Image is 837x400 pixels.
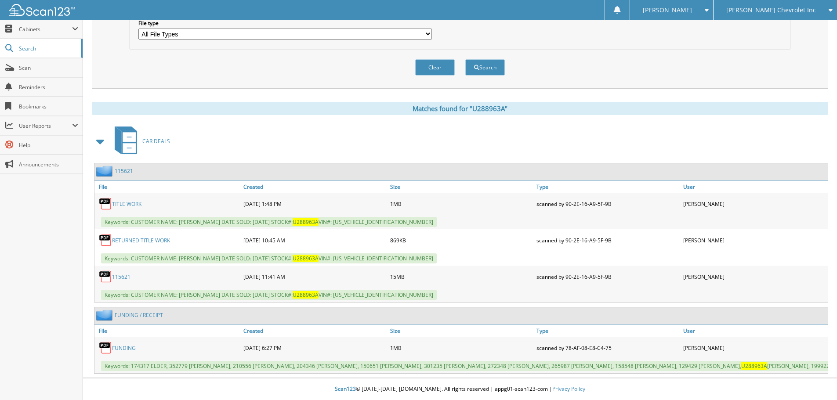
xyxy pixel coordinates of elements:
[19,64,78,72] span: Scan
[335,385,356,393] span: Scan123
[9,4,75,16] img: scan123-logo-white.svg
[388,231,535,249] div: 869KB
[388,181,535,193] a: Size
[83,378,837,400] div: © [DATE]-[DATE] [DOMAIN_NAME]. All rights reserved | appg01-scan123-com |
[293,291,319,299] span: U288963A
[19,141,78,149] span: Help
[241,325,388,337] a: Created
[534,339,681,357] div: scanned by 78-AF-08-E8-C4-75
[99,270,112,283] img: PDF.png
[99,234,112,247] img: PDF.png
[415,59,455,76] button: Clear
[241,181,388,193] a: Created
[94,325,241,337] a: File
[109,124,170,159] a: CAR DEALS
[534,181,681,193] a: Type
[112,273,130,281] a: 115621
[726,7,816,13] span: [PERSON_NAME] Chevrolet Inc
[138,19,432,27] label: File type
[681,195,828,213] div: [PERSON_NAME]
[96,166,115,177] img: folder2.png
[534,325,681,337] a: Type
[92,102,828,115] div: Matches found for "U288963A"
[94,181,241,193] a: File
[101,253,437,263] span: Keywords: CUSTOMER NAME: [PERSON_NAME] DATE SOLD: [DATE] STOCK#: VIN#: [US_VEHICLE_IDENTIFICATION...
[101,217,437,227] span: Keywords: CUSTOMER NAME: [PERSON_NAME] DATE SOLD: [DATE] STOCK#: VIN#: [US_VEHICLE_IDENTIFICATION...
[112,237,170,244] a: RETURNED TITLE WORK
[241,268,388,285] div: [DATE] 11:41 AM
[681,325,828,337] a: User
[112,200,141,208] a: TITLE WORK
[552,385,585,393] a: Privacy Policy
[534,195,681,213] div: scanned by 90-2E-16-A9-5F-9B
[741,362,767,370] span: U288963A
[681,231,828,249] div: [PERSON_NAME]
[115,167,133,175] a: 115621
[99,341,112,354] img: PDF.png
[388,325,535,337] a: Size
[534,268,681,285] div: scanned by 90-2E-16-A9-5F-9B
[115,311,163,319] a: FUNDING / RECEIPT
[19,161,78,168] span: Announcements
[388,268,535,285] div: 15MB
[19,25,72,33] span: Cabinets
[465,59,505,76] button: Search
[99,197,112,210] img: PDF.png
[19,83,78,91] span: Reminders
[19,103,78,110] span: Bookmarks
[293,255,319,262] span: U288963A
[643,7,692,13] span: [PERSON_NAME]
[388,339,535,357] div: 1MB
[241,231,388,249] div: [DATE] 10:45 AM
[293,218,319,226] span: U288963A
[241,339,388,357] div: [DATE] 6:27 PM
[793,358,837,400] iframe: Chat Widget
[96,310,115,321] img: folder2.png
[101,290,437,300] span: Keywords: CUSTOMER NAME: [PERSON_NAME] DATE SOLD: [DATE] STOCK#: VIN#: [US_VEHICLE_IDENTIFICATION...
[142,137,170,145] span: CAR DEALS
[19,122,72,130] span: User Reports
[534,231,681,249] div: scanned by 90-2E-16-A9-5F-9B
[112,344,136,352] a: FUNDING
[388,195,535,213] div: 1MB
[681,339,828,357] div: [PERSON_NAME]
[681,268,828,285] div: [PERSON_NAME]
[19,45,77,52] span: Search
[241,195,388,213] div: [DATE] 1:48 PM
[681,181,828,193] a: User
